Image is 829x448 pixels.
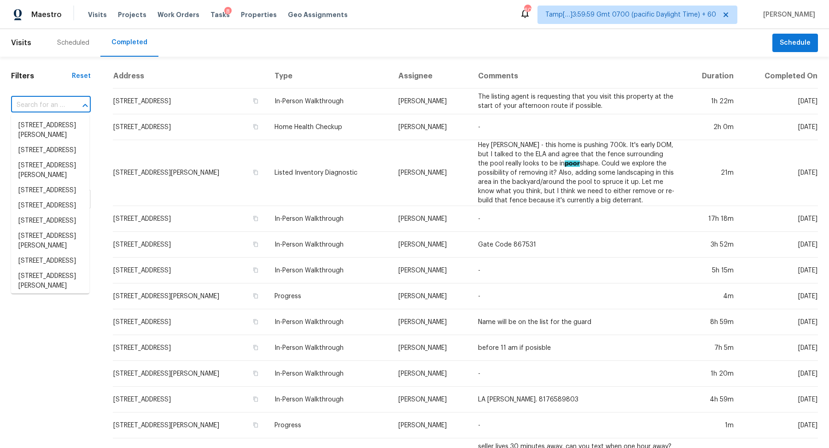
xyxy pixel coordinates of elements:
td: - [471,413,682,438]
td: Listed Inventory Diagnostic [267,140,391,206]
button: Copy Address [251,214,260,223]
td: 1h 20m [682,361,741,387]
td: [STREET_ADDRESS] [113,232,267,258]
td: [DATE] [741,361,818,387]
div: Scheduled [57,38,89,47]
td: In-Person Walkthrough [267,309,391,335]
span: Work Orders [158,10,199,19]
span: [PERSON_NAME] [759,10,815,19]
span: Geo Assignments [288,10,348,19]
td: In-Person Walkthrough [267,387,391,413]
td: [DATE] [741,413,818,438]
div: 601 [524,6,531,15]
td: 7h 5m [682,335,741,361]
td: [STREET_ADDRESS] [113,206,267,232]
th: Completed On [741,64,818,88]
td: - [471,114,682,140]
td: [PERSON_NAME] [391,335,471,361]
td: [DATE] [741,283,818,309]
td: [DATE] [741,114,818,140]
li: [STREET_ADDRESS][PERSON_NAME] [11,269,89,294]
span: Schedule [780,37,811,49]
td: [STREET_ADDRESS] [113,309,267,335]
td: [STREET_ADDRESS] [113,258,267,283]
td: Progress [267,283,391,309]
td: Gate Code 867531 [471,232,682,258]
td: Name will be on the list for the guard [471,309,682,335]
th: Address [113,64,267,88]
th: Type [267,64,391,88]
td: In-Person Walkthrough [267,258,391,283]
span: Tamp[…]3:59:59 Gmt 0700 (pacific Daylight Time) + 60 [545,10,716,19]
th: Comments [471,64,682,88]
button: Copy Address [251,97,260,105]
div: Reset [72,71,91,81]
button: Copy Address [251,266,260,274]
li: [STREET_ADDRESS] [11,143,89,158]
td: [STREET_ADDRESS][PERSON_NAME] [113,413,267,438]
li: [STREET_ADDRESS][PERSON_NAME] [11,158,89,183]
button: Copy Address [251,123,260,131]
td: The listing agent is requesting that you visit this property at the start of your afternoon route... [471,88,682,114]
td: - [471,283,682,309]
td: In-Person Walkthrough [267,361,391,387]
button: Copy Address [251,421,260,429]
span: Tasks [210,12,230,18]
td: In-Person Walkthrough [267,206,391,232]
td: [DATE] [741,232,818,258]
td: [STREET_ADDRESS] [113,88,267,114]
td: [STREET_ADDRESS][PERSON_NAME] [113,283,267,309]
td: 1h 22m [682,88,741,114]
td: 4m [682,283,741,309]
li: [STREET_ADDRESS][PERSON_NAME] [11,229,89,253]
span: Properties [241,10,277,19]
td: [PERSON_NAME] [391,88,471,114]
button: Close [79,99,92,112]
td: [PERSON_NAME] [391,206,471,232]
td: 8h 59m [682,309,741,335]
td: [PERSON_NAME] [391,258,471,283]
td: [PERSON_NAME] [391,309,471,335]
td: [PERSON_NAME] [391,283,471,309]
td: - [471,361,682,387]
td: [PERSON_NAME] [391,413,471,438]
li: [STREET_ADDRESS] [11,183,89,198]
td: 17h 18m [682,206,741,232]
td: [PERSON_NAME] [391,140,471,206]
h1: Filters [11,71,72,81]
td: [DATE] [741,88,818,114]
button: Copy Address [251,318,260,326]
td: [STREET_ADDRESS][PERSON_NAME] [113,140,267,206]
ah_el_jm_1744356682685: poor [565,160,580,167]
td: [DATE] [741,335,818,361]
td: [PERSON_NAME] [391,387,471,413]
td: 21m [682,140,741,206]
button: Copy Address [251,240,260,248]
td: Hey [PERSON_NAME] - this home is pushing 700k. It's early DOM, but I talked to the ELA and agree ... [471,140,682,206]
td: 2h 0m [682,114,741,140]
li: [STREET_ADDRESS] [11,253,89,269]
span: Projects [118,10,146,19]
span: Visits [88,10,107,19]
td: [STREET_ADDRESS][PERSON_NAME] [113,361,267,387]
td: [PERSON_NAME] [391,114,471,140]
td: [PERSON_NAME] [391,361,471,387]
span: Maestro [31,10,62,19]
td: [STREET_ADDRESS] [113,335,267,361]
td: In-Person Walkthrough [267,335,391,361]
td: LA [PERSON_NAME]. 8176589803 [471,387,682,413]
li: [STREET_ADDRESS] [11,198,89,213]
td: 1m [682,413,741,438]
td: [STREET_ADDRESS] [113,387,267,413]
td: In-Person Walkthrough [267,88,391,114]
td: In-Person Walkthrough [267,232,391,258]
input: Search for an address... [11,98,65,112]
li: [STREET_ADDRESS] [11,213,89,229]
td: [DATE] [741,206,818,232]
div: 8 [224,7,232,16]
td: 3h 52m [682,232,741,258]
td: Home Health Checkup [267,114,391,140]
td: [PERSON_NAME] [391,232,471,258]
td: 4h 59m [682,387,741,413]
td: 5h 15m [682,258,741,283]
